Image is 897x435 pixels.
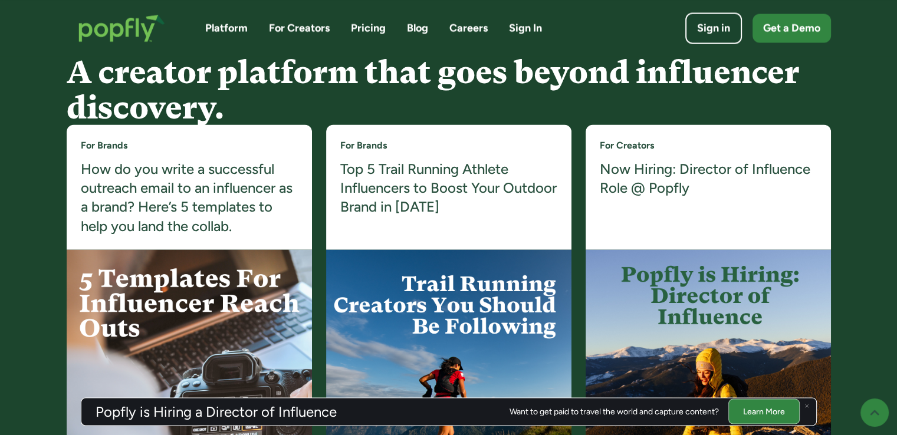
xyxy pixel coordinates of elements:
[600,159,817,197] a: Now Hiring: Director of Influence Role @ Popfly
[728,398,800,424] a: Learn More
[753,14,831,42] a: Get a Demo
[685,12,742,44] a: Sign in
[205,21,248,35] a: Platform
[96,404,337,418] h3: Popfly is Hiring a Director of Influence
[67,54,831,124] h4: A creator platform that goes beyond influencer discovery.
[351,21,386,35] a: Pricing
[81,159,298,236] a: How do you write a successful outreach email to an influencer as a brand? Here’s 5 templates to h...
[510,407,719,416] div: Want to get paid to travel the world and capture content?
[81,139,127,151] a: For Brands
[449,21,488,35] a: Careers
[407,21,428,35] a: Blog
[67,2,177,54] a: home
[697,21,730,35] div: Sign in
[763,21,820,35] div: Get a Demo
[509,21,542,35] a: Sign In
[600,139,654,151] a: For Creators
[340,159,557,216] a: Top 5 Trail Running Athlete Influencers to Boost Your Outdoor Brand in [DATE]
[269,21,330,35] a: For Creators
[340,139,387,151] a: For Brands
